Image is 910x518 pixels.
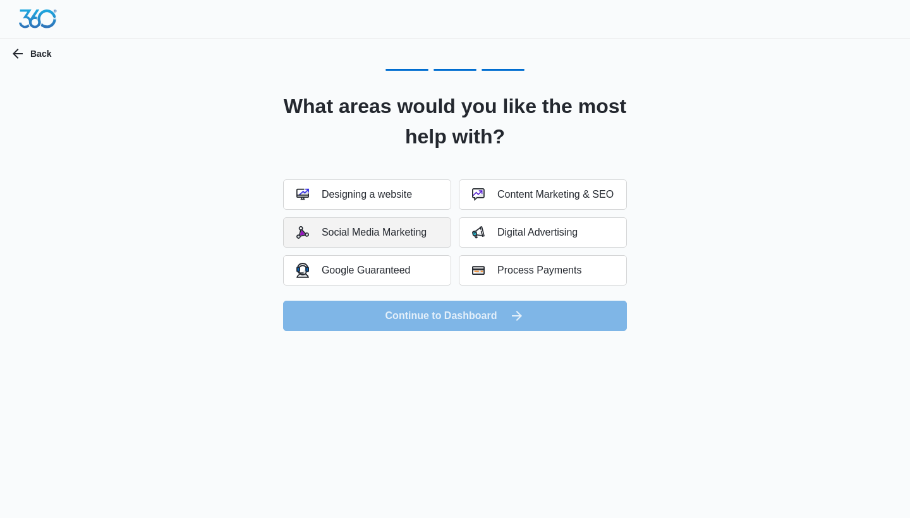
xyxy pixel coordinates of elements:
button: Designing a website [283,179,451,210]
div: Social Media Marketing [296,226,427,239]
button: Digital Advertising [459,217,627,248]
button: Content Marketing & SEO [459,179,627,210]
div: Digital Advertising [472,226,578,239]
button: Social Media Marketing [283,217,451,248]
button: Process Payments [459,255,627,286]
div: Process Payments [472,264,581,277]
h2: What areas would you like the most help with? [267,91,643,152]
div: Designing a website [296,188,412,201]
button: Google Guaranteed [283,255,451,286]
div: Google Guaranteed [296,263,411,277]
div: Content Marketing & SEO [472,188,614,201]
